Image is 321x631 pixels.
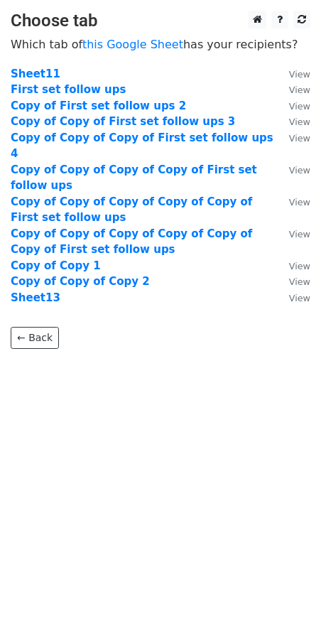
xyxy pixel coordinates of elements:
small: View [289,117,310,127]
a: View [275,131,310,144]
a: Sheet11 [11,68,60,80]
small: View [289,85,310,95]
p: Which tab of has your recipients? [11,37,310,52]
small: View [289,101,310,112]
a: Copy of Copy of Copy of First set follow ups 4 [11,131,273,161]
small: View [289,261,310,271]
a: View [275,68,310,80]
a: Copy of Copy of Copy of Copy of First set follow ups [11,163,257,193]
a: View [275,115,310,128]
a: First set follow ups [11,83,126,96]
small: View [289,197,310,207]
h3: Choose tab [11,11,310,31]
a: View [275,163,310,176]
a: this Google Sheet [82,38,183,51]
a: ← Back [11,327,59,349]
small: View [289,276,310,287]
a: Copy of Copy 1 [11,259,101,272]
a: View [275,195,310,208]
small: View [289,293,310,303]
a: View [275,291,310,304]
a: View [275,227,310,240]
a: View [275,275,310,288]
small: View [289,69,310,80]
a: Copy of Copy of Copy of Copy of Copy of First set follow ups [11,195,252,225]
a: Copy of Copy of Copy of Copy of Copy of Copy of First set follow ups [11,227,252,257]
small: View [289,229,310,239]
small: View [289,165,310,176]
a: View [275,259,310,272]
small: View [289,133,310,144]
a: Copy of Copy of Copy 2 [11,275,150,288]
a: View [275,99,310,112]
a: Copy of Copy of First set follow ups 3 [11,115,235,128]
a: Copy of First set follow ups 2 [11,99,186,112]
a: View [275,83,310,96]
a: Sheet13 [11,291,60,304]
